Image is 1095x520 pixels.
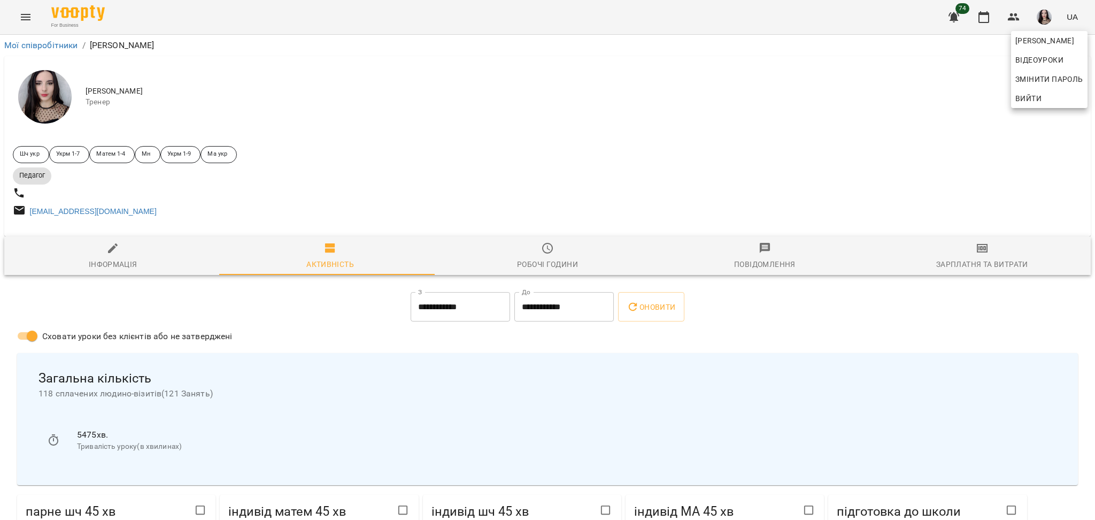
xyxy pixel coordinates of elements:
span: Вийти [1015,92,1042,105]
button: Вийти [1011,89,1088,108]
a: Змінити пароль [1011,70,1088,89]
a: Відеоуроки [1011,50,1068,70]
a: [PERSON_NAME] [1011,31,1088,50]
span: Змінити пароль [1015,73,1083,86]
span: Відеоуроки [1015,53,1063,66]
span: [PERSON_NAME] [1015,34,1083,47]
